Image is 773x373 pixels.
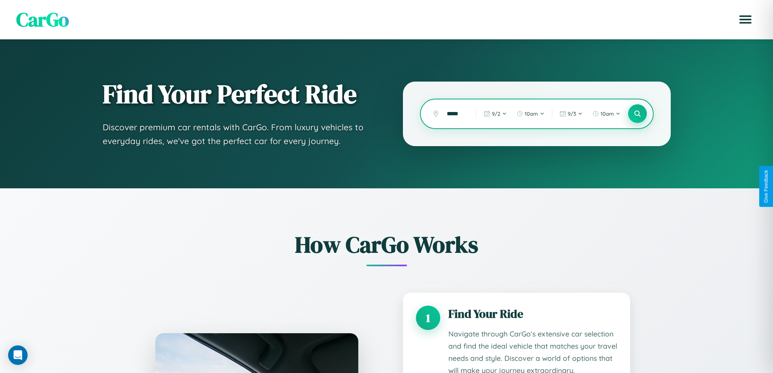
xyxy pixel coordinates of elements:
div: Open Intercom Messenger [8,345,28,365]
button: 10am [512,107,549,120]
span: 10am [601,110,614,117]
p: Discover premium car rentals with CarGo. From luxury vehicles to everyday rides, we've got the pe... [103,121,370,148]
span: 9 / 3 [568,110,576,117]
span: 10am [525,110,538,117]
span: CarGo [16,6,69,33]
button: 9/2 [480,107,511,120]
div: Give Feedback [763,170,769,203]
button: Open menu [734,8,757,31]
span: 9 / 2 [492,110,500,117]
h1: Find Your Perfect Ride [103,80,370,108]
div: 1 [416,306,440,330]
h3: Find Your Ride [448,306,617,322]
h2: How CarGo Works [143,229,630,260]
button: 9/3 [556,107,587,120]
button: 10am [588,107,624,120]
